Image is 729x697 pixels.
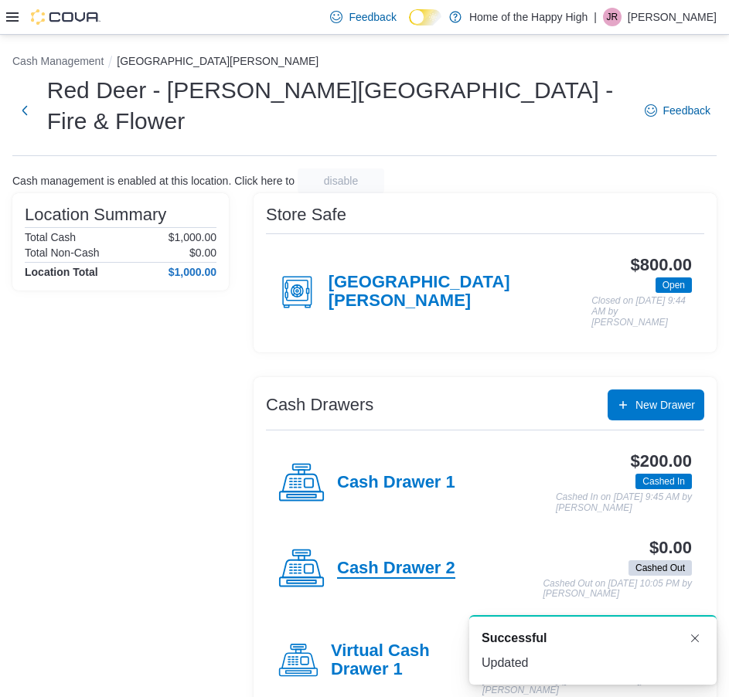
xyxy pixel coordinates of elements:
[649,539,692,557] h3: $0.00
[25,246,100,259] h6: Total Non-Cash
[603,8,622,26] div: Jeremy Russell
[635,474,692,489] span: Cashed In
[635,397,695,413] span: New Drawer
[631,452,692,471] h3: $200.00
[12,55,104,67] button: Cash Management
[298,168,384,193] button: disable
[639,95,717,126] a: Feedback
[628,8,717,26] p: [PERSON_NAME]
[25,266,98,278] h4: Location Total
[337,473,455,493] h4: Cash Drawer 1
[329,273,591,311] h4: [GEOGRAPHIC_DATA][PERSON_NAME]
[686,629,704,648] button: Dismiss toast
[594,8,597,26] p: |
[117,55,319,67] button: [GEOGRAPHIC_DATA][PERSON_NAME]
[663,278,685,292] span: Open
[331,641,482,680] h4: Virtual Cash Drawer 1
[12,95,38,126] button: Next
[189,246,216,259] p: $0.00
[556,492,692,513] p: Cashed In on [DATE] 9:45 AM by [PERSON_NAME]
[337,559,455,579] h4: Cash Drawer 2
[642,474,685,488] span: Cashed In
[409,9,441,25] input: Dark Mode
[663,103,710,118] span: Feedback
[324,2,402,32] a: Feedback
[349,9,396,25] span: Feedback
[629,560,692,576] span: Cashed Out
[656,277,692,293] span: Open
[169,266,216,278] h4: $1,000.00
[25,206,166,224] h3: Location Summary
[591,296,692,328] p: Closed on [DATE] 9:44 AM by [PERSON_NAME]
[469,8,588,26] p: Home of the Happy High
[543,579,692,600] p: Cashed Out on [DATE] 10:05 PM by [PERSON_NAME]
[31,9,100,25] img: Cova
[482,629,704,648] div: Notification
[169,231,216,243] p: $1,000.00
[635,561,685,575] span: Cashed Out
[12,175,295,187] p: Cash management is enabled at this location. Click here to
[482,654,704,672] div: Updated
[607,8,618,26] span: JR
[608,389,704,420] button: New Drawer
[25,231,76,243] h6: Total Cash
[12,53,717,72] nav: An example of EuiBreadcrumbs
[324,173,358,189] span: disable
[266,206,346,224] h3: Store Safe
[47,75,629,137] h1: Red Deer - [PERSON_NAME][GEOGRAPHIC_DATA] - Fire & Flower
[266,396,373,414] h3: Cash Drawers
[482,629,547,648] span: Successful
[631,256,692,274] h3: $800.00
